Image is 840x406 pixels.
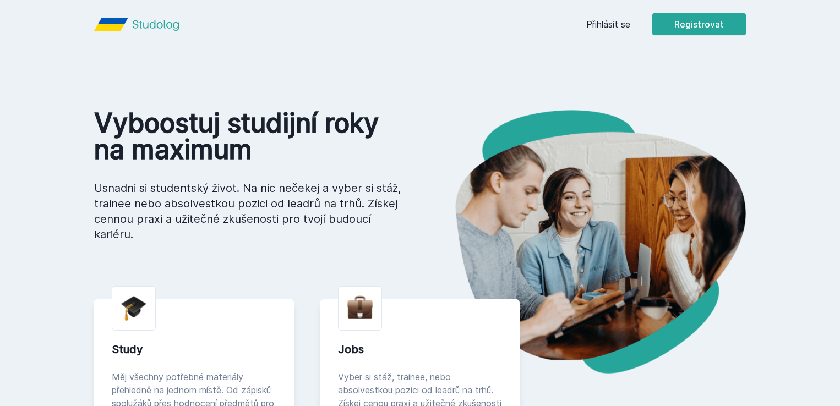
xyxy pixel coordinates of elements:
[347,293,373,321] img: briefcase.png
[94,110,402,163] h1: Vyboostuj studijní roky na maximum
[112,342,276,357] div: Study
[420,110,746,374] img: hero.png
[121,295,146,321] img: graduation-cap.png
[586,18,630,31] a: Přihlásit se
[94,180,402,242] p: Usnadni si studentský život. Na nic nečekej a vyber si stáž, trainee nebo absolvestkou pozici od ...
[652,13,746,35] button: Registrovat
[338,342,503,357] div: Jobs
